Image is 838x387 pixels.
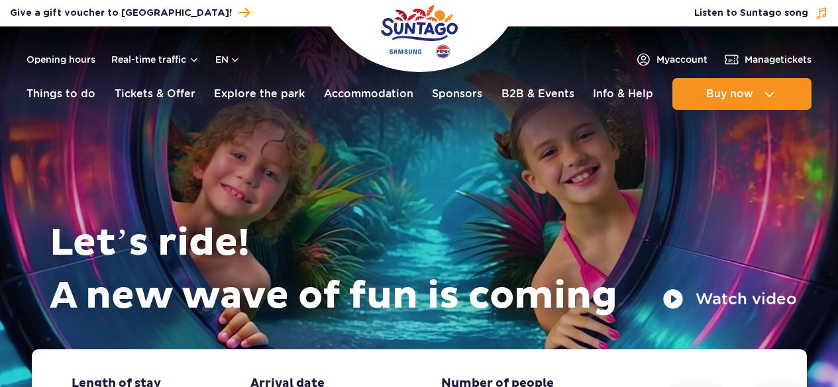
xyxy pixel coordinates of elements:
a: Explore the park [214,78,305,110]
button: en [215,53,240,66]
a: Accommodation [324,78,413,110]
button: Buy now [672,78,812,110]
a: Things to do [26,78,95,110]
button: Watch video [662,288,797,310]
span: Listen to Suntago song [694,7,808,20]
a: Myaccount [635,52,707,67]
span: Manage tickets [745,53,812,66]
a: Tickets & Offer [115,78,195,110]
span: My account [656,53,707,66]
span: Buy now [706,88,753,100]
h1: Let’s ride! A new wave of fun is coming [50,217,797,323]
a: B2B & Events [501,78,574,110]
span: Give a gift voucher to [GEOGRAPHIC_DATA]! [10,7,232,20]
a: Info & Help [593,78,653,110]
a: Give a gift voucher to [GEOGRAPHIC_DATA]! [10,4,250,22]
a: Managetickets [723,52,812,67]
a: Sponsors [432,78,482,110]
button: Real-time traffic [111,54,199,65]
a: Opening hours [26,53,95,66]
button: Listen to Suntago song [694,7,828,20]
